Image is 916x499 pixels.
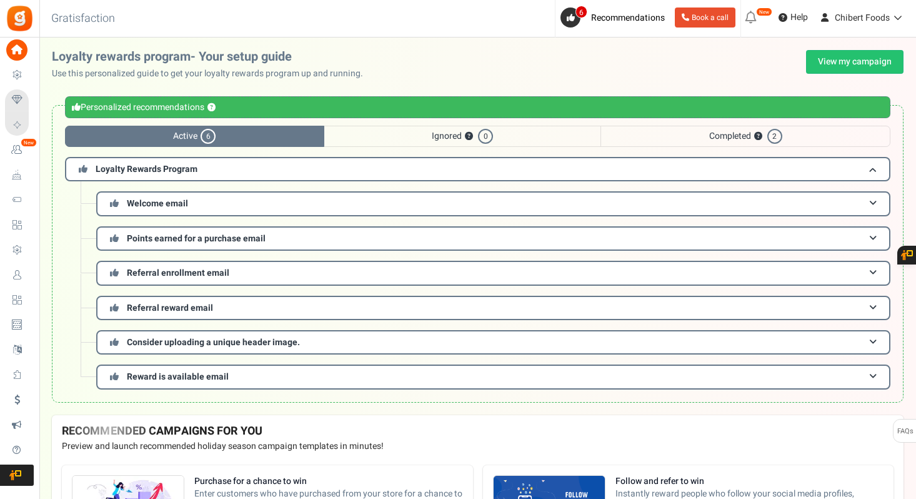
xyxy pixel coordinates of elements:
span: Consider uploading a unique header image. [127,336,300,349]
em: New [21,138,37,147]
span: Reward is available email [127,370,229,383]
span: 6 [201,129,216,144]
span: 2 [767,129,782,144]
span: Welcome email [127,197,188,210]
p: Preview and launch recommended holiday season campaign templates in minutes! [62,440,894,453]
span: Referral enrollment email [127,266,229,280]
span: Referral reward email [127,301,213,315]
button: ? [207,104,216,112]
span: Help [787,11,808,24]
span: 6 [575,6,587,18]
strong: Purchase for a chance to win [194,475,463,488]
div: Personalized recommendations [65,96,890,118]
span: Ignored [324,126,601,147]
span: Loyalty Rewards Program [96,163,197,176]
h4: RECOMMENDED CAMPAIGNS FOR YOU [62,425,894,438]
em: New [756,8,772,16]
a: View my campaign [806,50,904,74]
span: Chibert Foods [835,11,890,24]
button: ? [465,133,473,141]
strong: Follow and refer to win [615,475,884,488]
a: 6 Recommendations [560,8,670,28]
span: 0 [478,129,493,144]
span: Points earned for a purchase email [127,232,266,245]
a: Book a call [675,8,735,28]
span: FAQs [897,420,914,443]
button: ? [754,133,762,141]
span: Active [65,126,324,147]
p: Use this personalized guide to get your loyalty rewards program up and running. [52,68,373,80]
a: Help [774,8,813,28]
span: Completed [600,126,890,147]
img: Gratisfaction [6,4,34,33]
h2: Loyalty rewards program- Your setup guide [52,50,373,64]
h3: Gratisfaction [37,6,129,31]
span: Recommendations [591,11,665,24]
a: New [5,139,34,161]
